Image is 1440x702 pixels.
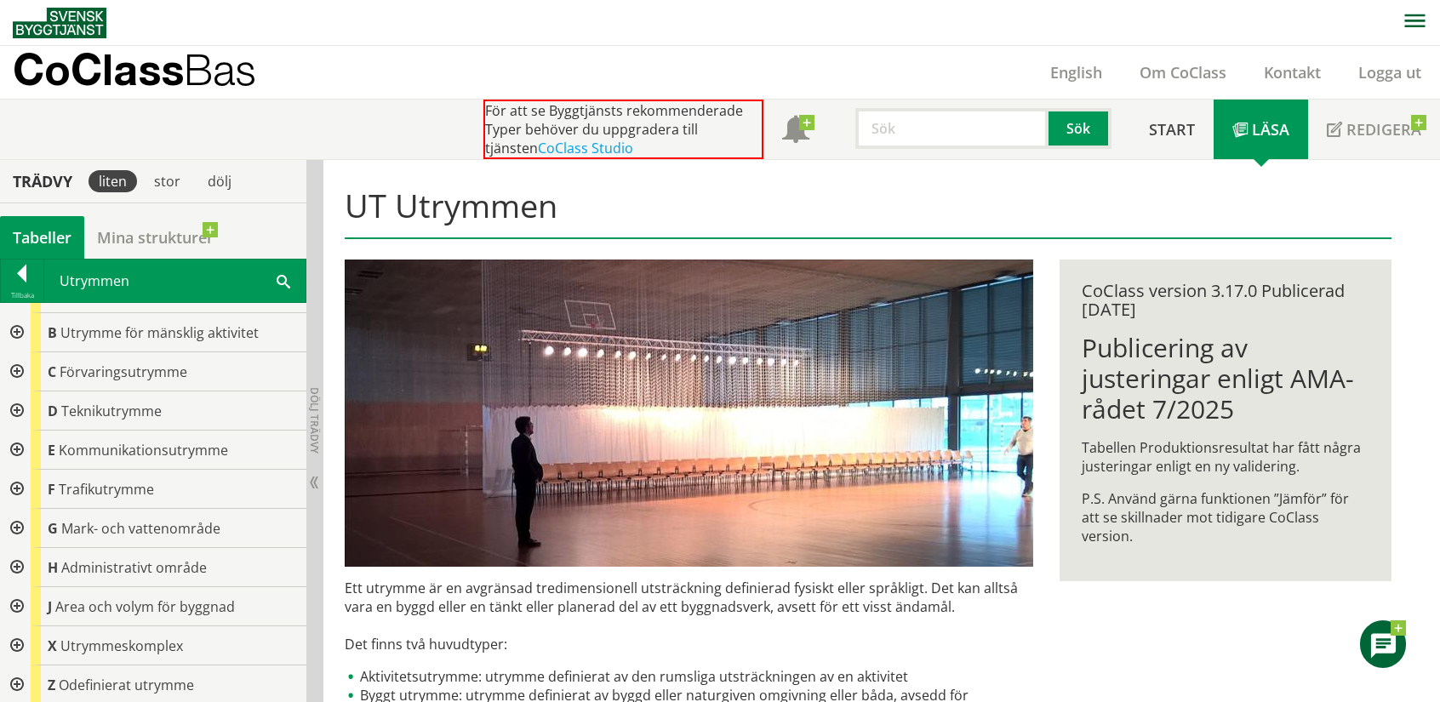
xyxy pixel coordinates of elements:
[855,108,1049,149] input: Sök
[1346,119,1421,140] span: Redigera
[197,170,242,192] div: dölj
[1149,119,1195,140] span: Start
[345,667,1033,686] li: Aktivitetsutrymme: utrymme definierat av den rumsliga utsträckningen av en aktivitet
[345,186,1391,239] h1: UT Utrymmen
[782,117,809,145] span: Notifikationer
[48,597,52,616] span: J
[48,362,56,381] span: C
[61,402,162,420] span: Teknikutrymme
[48,480,55,499] span: F
[60,636,183,655] span: Utrymmeskomplex
[1130,100,1214,159] a: Start
[60,362,187,381] span: Förvaringsutrymme
[13,8,106,38] img: Svensk Byggtjänst
[345,260,1033,567] img: utrymme.jpg
[184,44,256,94] span: Bas
[60,323,259,342] span: Utrymme för mänsklig aktivitet
[48,558,58,577] span: H
[1252,119,1289,140] span: Läsa
[13,60,256,79] p: CoClass
[1308,100,1440,159] a: Redigera
[538,139,633,157] a: CoClass Studio
[61,519,220,538] span: Mark- och vattenområde
[1214,100,1308,159] a: Läsa
[48,636,57,655] span: X
[48,519,58,538] span: G
[55,597,235,616] span: Area och volym för byggnad
[1049,108,1111,149] button: Sök
[48,323,57,342] span: B
[59,441,228,459] span: Kommunikationsutrymme
[1082,438,1369,476] p: Tabellen Produktionsresultat har fått några justeringar enligt en ny validering.
[89,170,137,192] div: liten
[1031,62,1121,83] a: English
[3,172,82,191] div: Trädvy
[144,170,191,192] div: stor
[1082,333,1369,425] h1: Publicering av justeringar enligt AMA-rådet 7/2025
[277,271,290,289] span: Sök i tabellen
[1340,62,1440,83] a: Logga ut
[48,441,55,459] span: E
[48,676,55,694] span: Z
[61,558,207,577] span: Administrativt område
[48,402,58,420] span: D
[13,46,293,99] a: CoClassBas
[1082,489,1369,545] p: P.S. Använd gärna funktionen ”Jämför” för att se skillnader mot tidigare CoClass version.
[483,100,763,159] div: För att se Byggtjänsts rekommenderade Typer behöver du uppgradera till tjänsten
[44,260,306,302] div: Utrymmen
[1245,62,1340,83] a: Kontakt
[307,387,322,454] span: Dölj trädvy
[1082,282,1369,319] div: CoClass version 3.17.0 Publicerad [DATE]
[59,676,194,694] span: Odefinierat utrymme
[1121,62,1245,83] a: Om CoClass
[1,288,43,302] div: Tillbaka
[59,480,154,499] span: Trafikutrymme
[84,216,226,259] a: Mina strukturer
